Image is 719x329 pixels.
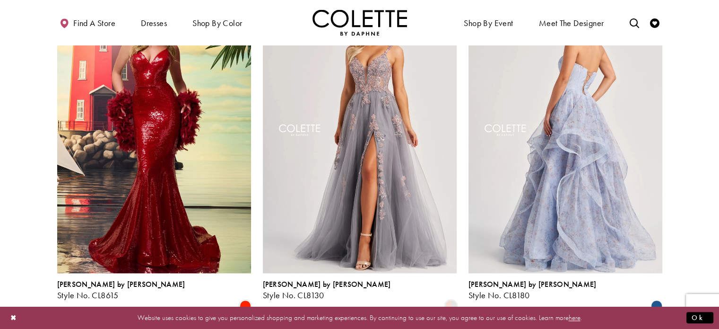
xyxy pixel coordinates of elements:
button: Close Dialog [6,310,22,326]
span: Dresses [139,9,169,36]
span: Style No. CL8130 [263,290,324,301]
span: Style No. CL8615 [57,290,119,301]
div: Colette by Daphne Style No. CL8615 [57,280,185,300]
a: here [569,313,580,322]
span: Find a store [73,18,115,28]
span: Shop by color [190,9,244,36]
span: [PERSON_NAME] by [PERSON_NAME] [468,279,597,289]
a: Check Wishlist [648,9,662,36]
span: Shop by color [192,18,242,28]
a: Find a store [57,9,118,36]
div: Colette by Daphne Style No. CL8130 [263,280,391,300]
p: Website uses cookies to give you personalized shopping and marketing experiences. By continuing t... [68,311,651,324]
span: Shop By Event [461,9,515,36]
span: Style No. CL8180 [468,290,530,301]
i: Platinum/Blush [445,300,457,311]
i: Ocean Blue Multi [651,300,662,311]
span: Meet the designer [539,18,604,28]
span: [PERSON_NAME] by [PERSON_NAME] [57,279,185,289]
i: Scarlet [240,300,251,311]
a: Meet the designer [537,9,606,36]
button: Submit Dialog [686,312,713,324]
span: Dresses [141,18,167,28]
a: Toggle search [627,9,641,36]
img: Colette by Daphne [312,9,407,36]
div: Colette by Daphne Style No. CL8180 [468,280,597,300]
span: [PERSON_NAME] by [PERSON_NAME] [263,279,391,289]
a: Visit Home Page [312,9,407,36]
span: Shop By Event [464,18,513,28]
